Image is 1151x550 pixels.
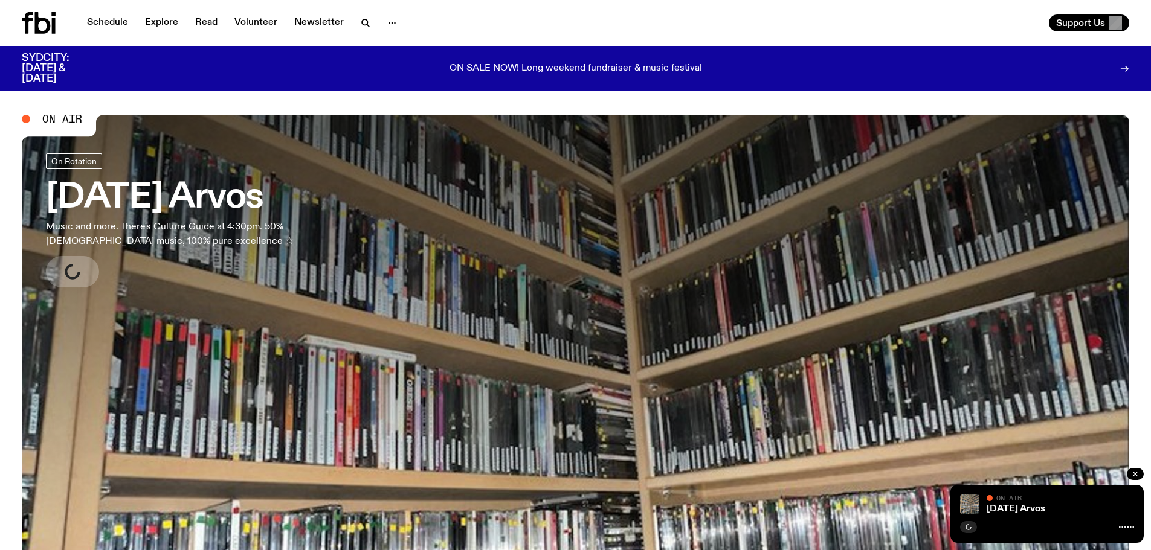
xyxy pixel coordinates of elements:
[227,14,285,31] a: Volunteer
[46,181,355,215] h3: [DATE] Arvos
[51,156,97,165] span: On Rotation
[46,220,355,249] p: Music and more. There's Culture Guide at 4:30pm. 50% [DEMOGRAPHIC_DATA] music, 100% pure excellen...
[22,53,99,84] h3: SYDCITY: [DATE] & [DATE]
[996,494,1022,502] span: On Air
[46,153,102,169] a: On Rotation
[450,63,702,74] p: ON SALE NOW! Long weekend fundraiser & music festival
[287,14,351,31] a: Newsletter
[1049,14,1129,31] button: Support Us
[138,14,185,31] a: Explore
[960,494,979,514] img: A corner shot of the fbi music library
[80,14,135,31] a: Schedule
[46,153,355,287] a: [DATE] ArvosMusic and more. There's Culture Guide at 4:30pm. 50% [DEMOGRAPHIC_DATA] music, 100% p...
[188,14,225,31] a: Read
[42,114,82,124] span: On Air
[1056,18,1105,28] span: Support Us
[987,504,1045,514] a: [DATE] Arvos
